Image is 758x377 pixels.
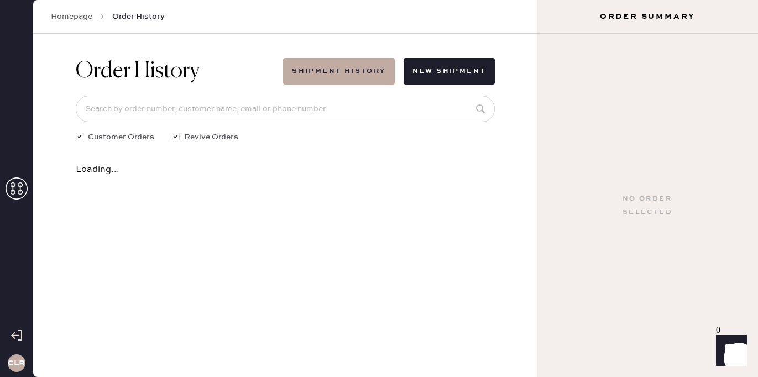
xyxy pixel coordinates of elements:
[8,359,25,367] h3: CLR
[184,131,238,143] span: Revive Orders
[76,96,495,122] input: Search by order number, customer name, email or phone number
[88,131,154,143] span: Customer Orders
[283,58,394,85] button: Shipment History
[404,58,495,85] button: New Shipment
[705,327,753,375] iframe: Front Chat
[112,11,165,22] span: Order History
[76,165,495,174] div: Loading...
[76,58,200,85] h1: Order History
[51,11,92,22] a: Homepage
[537,11,758,22] h3: Order Summary
[623,192,672,219] div: No order selected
